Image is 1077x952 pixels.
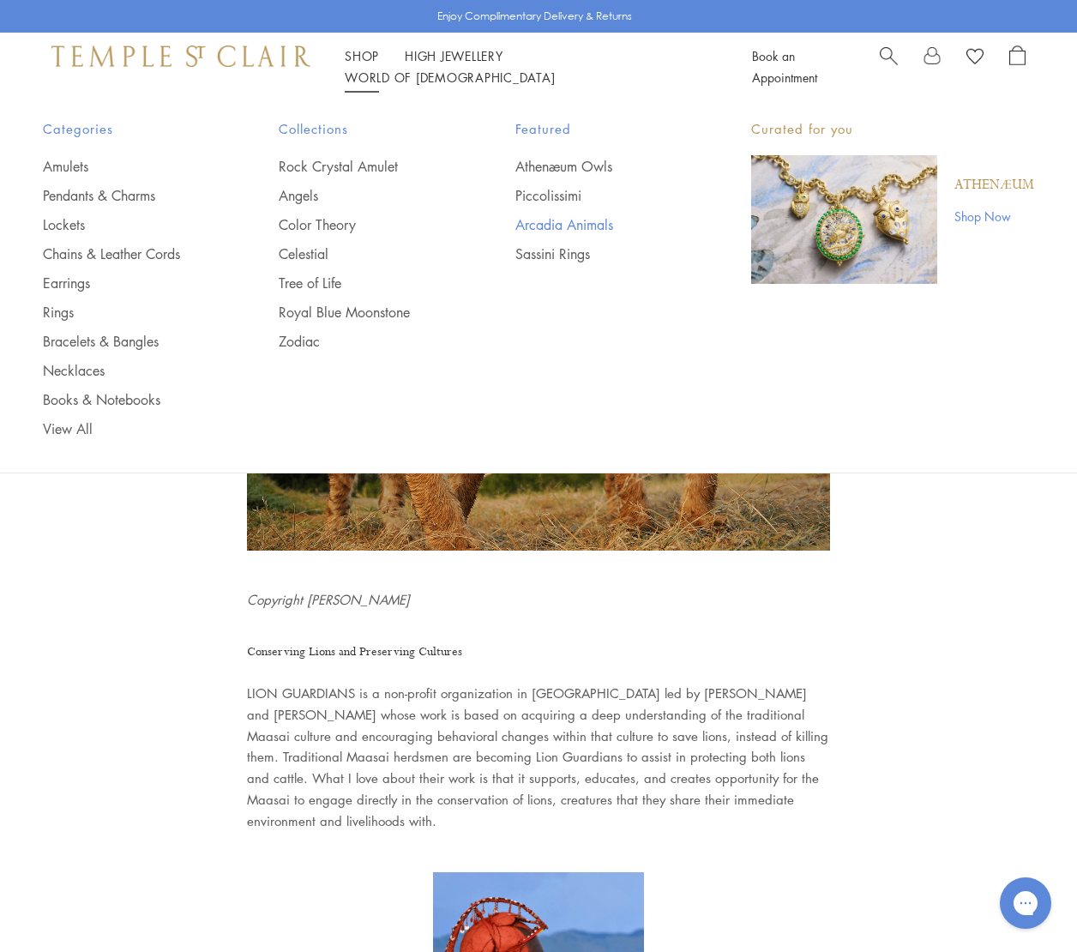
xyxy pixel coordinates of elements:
a: Royal Blue Moonstone [279,303,446,322]
iframe: Gorgias live chat messenger [991,871,1060,935]
a: Search [880,45,898,88]
a: Earrings [43,274,210,292]
a: Angels [279,186,446,205]
a: Sassini Rings [515,244,683,263]
p: Curated for you [751,118,1034,140]
a: Book an Appointment [752,47,817,86]
a: Amulets [43,157,210,176]
h4: Conserving Lions and Preserving Cultures [247,641,830,663]
a: Rings [43,303,210,322]
a: Celestial [279,244,446,263]
a: View All [43,419,210,438]
a: Athenæum [954,176,1034,195]
a: Necklaces [43,361,210,380]
span: Featured [515,118,683,140]
a: Chains & Leather Cords [43,244,210,263]
a: Athenæum Owls [515,157,683,176]
a: High JewelleryHigh Jewellery [405,47,503,64]
a: Color Theory [279,215,446,234]
a: Lockets [43,215,210,234]
a: Pendants & Charms [43,186,210,205]
span: Categories [43,118,210,140]
p: LION GUARDIANS is a non-profit organization in [GEOGRAPHIC_DATA] led by [PERSON_NAME] and [PERSON... [247,683,830,831]
nav: Main navigation [345,45,713,88]
a: Tree of Life [279,274,446,292]
a: World of [DEMOGRAPHIC_DATA]World of [DEMOGRAPHIC_DATA] [345,69,555,86]
i: Copyright [PERSON_NAME] [247,591,410,608]
a: Open Shopping Bag [1009,45,1026,88]
a: Zodiac [279,332,446,351]
p: Enjoy Complimentary Delivery & Returns [437,8,632,25]
a: ShopShop [345,47,379,64]
span: Collections [279,118,446,140]
img: Temple St. Clair [51,45,310,66]
a: Shop Now [954,207,1034,226]
a: Bracelets & Bangles [43,332,210,351]
a: Books & Notebooks [43,390,210,409]
a: Piccolissimi [515,186,683,205]
a: Rock Crystal Amulet [279,157,446,176]
a: Arcadia Animals [515,215,683,234]
a: View Wishlist [966,45,984,71]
